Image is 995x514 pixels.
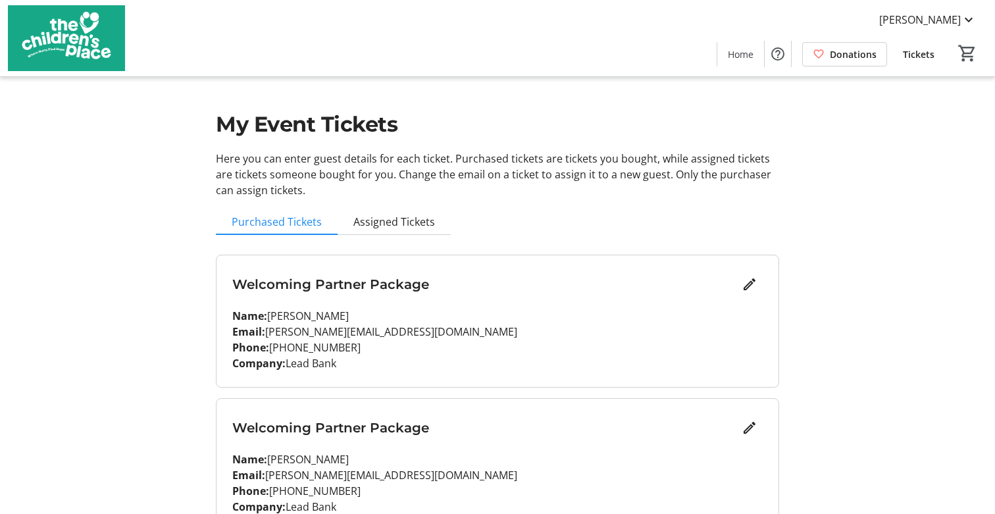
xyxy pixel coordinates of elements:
[232,324,763,340] p: [PERSON_NAME][EMAIL_ADDRESS][DOMAIN_NAME]
[232,324,265,339] strong: Email:
[802,42,887,66] a: Donations
[232,451,763,467] p: [PERSON_NAME]
[232,500,286,514] strong: Company:
[232,274,736,294] h3: Welcoming Partner Package
[353,217,435,227] span: Assigned Tickets
[232,355,763,371] p: Lead Bank
[903,47,934,61] span: Tickets
[8,5,125,71] img: The Children's Place's Logo
[232,340,269,355] strong: Phone:
[765,41,791,67] button: Help
[736,271,763,297] button: Edit
[232,452,267,467] strong: Name:
[830,47,877,61] span: Donations
[956,41,979,65] button: Cart
[232,468,265,482] strong: Email:
[869,9,987,30] button: [PERSON_NAME]
[232,418,736,438] h3: Welcoming Partner Package
[892,42,945,66] a: Tickets
[736,415,763,441] button: Edit
[232,308,763,324] p: [PERSON_NAME]
[232,484,269,498] strong: Phone:
[232,217,322,227] span: Purchased Tickets
[232,483,763,499] p: [PHONE_NUMBER]
[717,42,764,66] a: Home
[232,356,286,371] strong: Company:
[728,47,753,61] span: Home
[216,151,779,198] p: Here you can enter guest details for each ticket. Purchased tickets are tickets you bought, while...
[216,109,779,140] h1: My Event Tickets
[232,467,763,483] p: [PERSON_NAME][EMAIL_ADDRESS][DOMAIN_NAME]
[879,12,961,28] span: [PERSON_NAME]
[232,309,267,323] strong: Name:
[232,340,763,355] p: [PHONE_NUMBER]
